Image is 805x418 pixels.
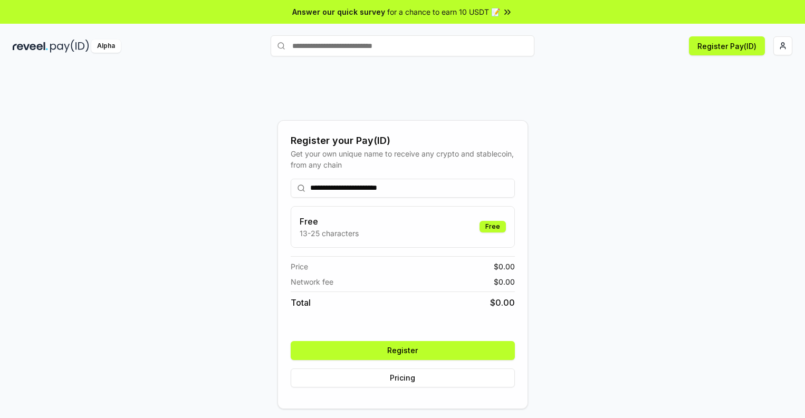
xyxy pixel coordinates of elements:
[291,368,515,387] button: Pricing
[490,296,515,309] span: $ 0.00
[494,276,515,287] span: $ 0.00
[50,40,89,53] img: pay_id
[387,6,500,17] span: for a chance to earn 10 USDT 📝
[291,148,515,170] div: Get your own unique name to receive any crypto and stablecoin, from any chain
[689,36,765,55] button: Register Pay(ID)
[300,228,359,239] p: 13-25 characters
[291,341,515,360] button: Register
[494,261,515,272] span: $ 0.00
[291,133,515,148] div: Register your Pay(ID)
[291,296,311,309] span: Total
[480,221,506,232] div: Free
[91,40,121,53] div: Alpha
[291,261,308,272] span: Price
[300,215,359,228] h3: Free
[291,276,333,287] span: Network fee
[292,6,385,17] span: Answer our quick survey
[13,40,48,53] img: reveel_dark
